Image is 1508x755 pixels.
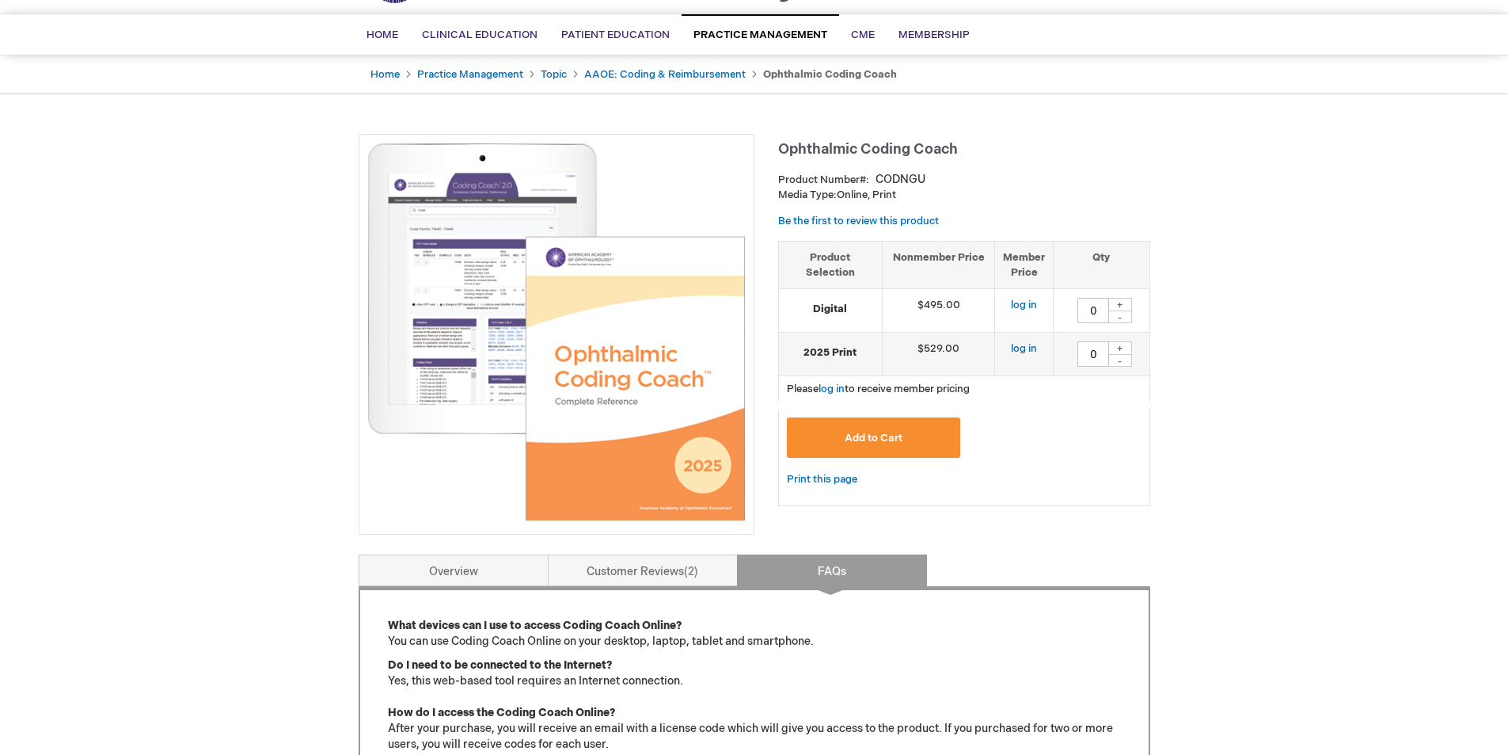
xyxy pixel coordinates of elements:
div: + [1108,341,1132,355]
td: $529.00 [882,333,995,376]
a: Overview [359,555,549,586]
span: Add to Cart [845,432,902,444]
span: CME [851,29,875,41]
a: Topic [541,68,567,81]
th: Member Price [995,241,1054,288]
span: Please to receive member pricing [787,383,970,395]
strong: Product Number [778,173,869,186]
input: Qty [1077,341,1109,367]
input: Qty [1077,298,1109,323]
a: Customer Reviews2 [548,555,738,586]
a: log in [1011,342,1037,355]
a: Practice Management [417,68,523,81]
div: + [1108,298,1132,311]
th: Nonmember Price [882,241,995,288]
span: Practice Management [693,29,827,41]
strong: Media Type: [778,189,837,201]
p: You can use Coding Coach Online on your desktop, laptop, tablet and smartphone. [388,618,1121,650]
strong: 2025 Print [787,345,874,360]
img: Ophthalmic Coding Coach [367,143,746,521]
div: - [1108,311,1132,323]
strong: Ophthalmic Coding Coach [763,68,897,81]
th: Product Selection [779,241,883,288]
a: log in [1011,299,1037,311]
div: CODNGU [876,172,925,188]
strong: How do I access the Coding Coach Online? [388,706,615,719]
span: Ophthalmic Coding Coach [778,141,958,158]
a: AAOE: Coding & Reimbursement [584,68,746,81]
a: Home [370,68,400,81]
a: Print this page [787,470,857,490]
p: Online, Print [778,188,1150,203]
span: Membership [898,29,970,41]
strong: Digital [787,302,874,317]
span: Home [367,29,398,41]
div: - [1108,354,1132,367]
td: $495.00 [882,289,995,333]
a: FAQs [737,555,927,586]
strong: What devices can I use to access Coding Coach Online? [388,619,682,632]
button: Add to Cart [787,418,961,458]
span: Clinical Education [422,29,537,41]
span: 2 [684,565,698,578]
strong: Do I need to be connected to the Internet? [388,658,612,672]
span: Patient Education [561,29,670,41]
a: Be the first to review this product [778,215,939,227]
a: log in [819,383,845,395]
th: Qty [1054,241,1149,288]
